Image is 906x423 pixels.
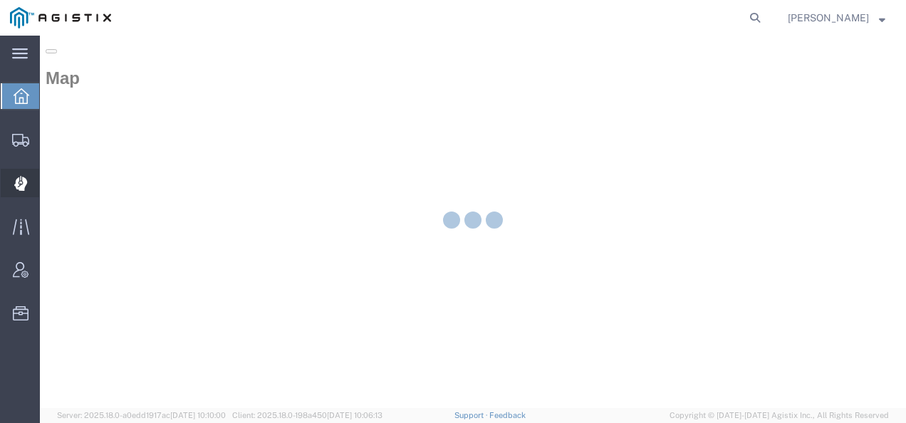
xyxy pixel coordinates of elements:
[489,411,526,419] a: Feedback
[787,9,886,26] button: [PERSON_NAME]
[10,7,111,28] img: logo
[788,10,869,26] span: Jessica Carr
[57,411,226,419] span: Server: 2025.18.0-a0edd1917ac
[6,33,860,53] h2: Map
[170,411,226,419] span: [DATE] 10:10:00
[670,409,889,422] span: Copyright © [DATE]-[DATE] Agistix Inc., All Rights Reserved
[454,411,490,419] a: Support
[232,411,382,419] span: Client: 2025.18.0-198a450
[327,411,382,419] span: [DATE] 10:06:13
